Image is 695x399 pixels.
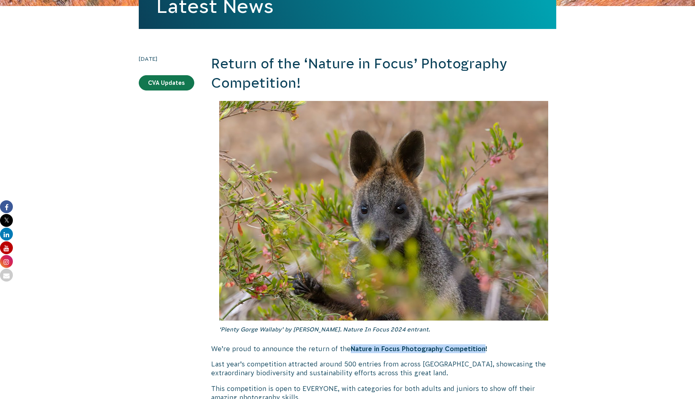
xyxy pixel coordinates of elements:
a: CVA Updates [139,75,194,90]
em: ‘Plenty Gorge Wallaby’ by [PERSON_NAME]. Nature In Focus 2024 entrant. [219,326,430,333]
strong: Nature in Focus Photography Competition! [351,345,487,352]
p: Last year’s competition attracted around 500 entries from across [GEOGRAPHIC_DATA], showcasing th... [211,360,556,378]
time: [DATE] [139,54,194,63]
p: We’re proud to announce the return of the [211,344,556,353]
h2: Return of the ‘Nature in Focus’ Photography Competition! [211,54,556,93]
